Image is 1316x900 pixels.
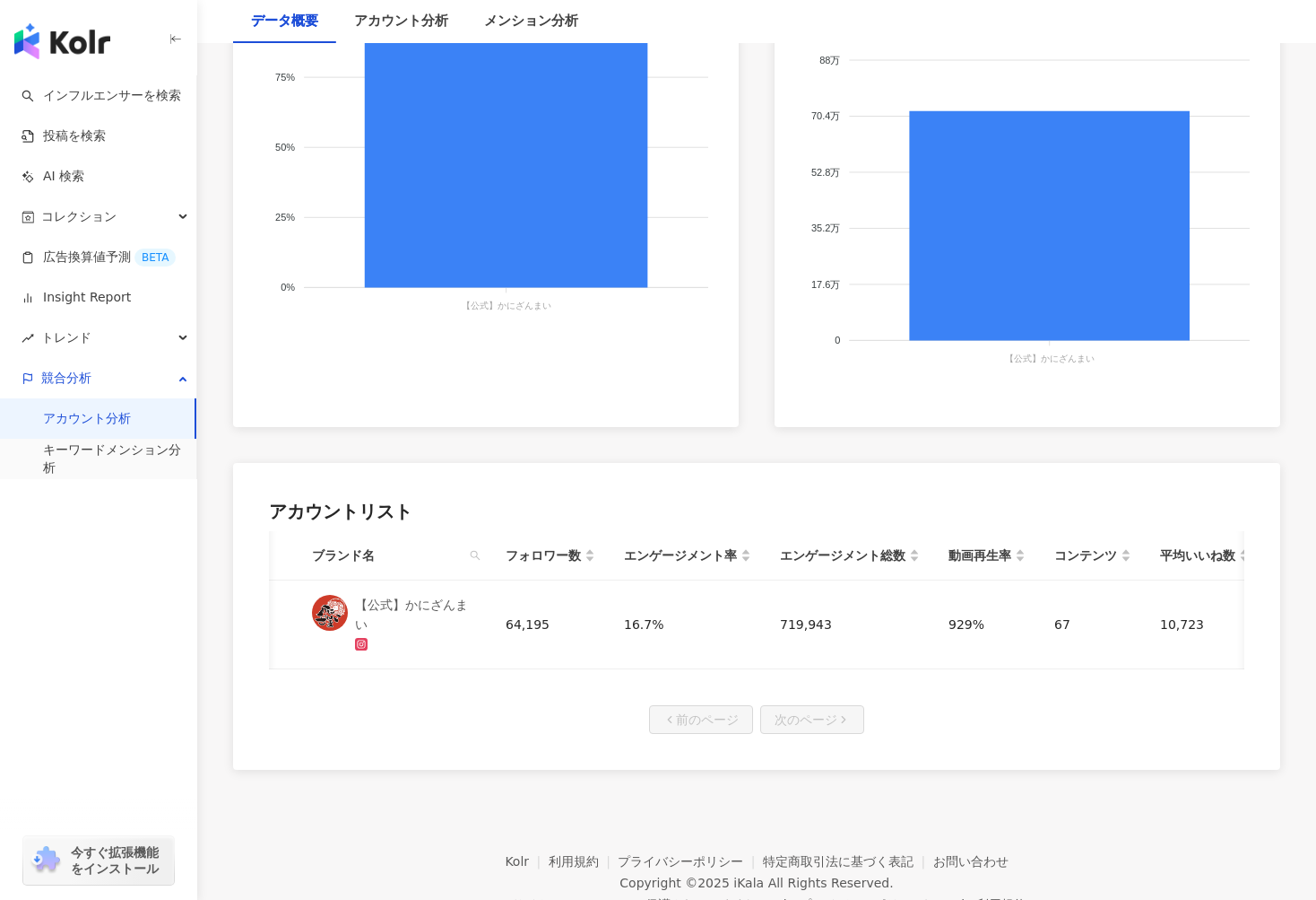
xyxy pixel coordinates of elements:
[41,358,91,398] span: 競合分析
[933,854,1009,869] a: お問い合わせ
[619,876,893,890] div: Copyright © 2025 All Rights Reserved.
[354,11,448,32] div: アカウント分析
[649,705,753,734] button: 前のページ
[1054,615,1131,634] div: 67
[1005,354,1095,363] tspan: 【公式】かにざんまい
[462,301,551,310] tspan: 【公式】かにざんまい
[505,854,548,869] a: Kolr
[1160,615,1250,634] div: 10,723
[43,410,131,428] a: アカウント分析
[549,854,619,869] a: 利用規約
[281,282,295,293] tspan: 0%
[780,546,905,565] span: エンゲージメント総数
[506,615,595,634] div: 64,195
[466,542,484,569] span: search
[835,335,840,345] tspan: 0
[811,278,840,289] tspan: 17.6万
[22,87,181,105] a: searchインフルエンサーを検索
[766,531,934,581] th: エンゲージメント総数
[29,846,63,875] img: chrome extension
[470,550,481,561] span: search
[312,546,463,565] span: ブランド名
[43,441,182,476] a: キーワードメンション分析
[23,836,174,885] a: chrome extension今すぐ拡張機能をインストール
[14,23,110,59] img: logo
[484,11,578,32] div: メンション分析
[1040,531,1146,581] th: コンテンツ
[811,223,840,233] tspan: 35.2万
[760,705,864,734] button: 次のページ
[624,546,737,565] span: エンゲージメント率
[22,289,131,307] a: Insight Report
[948,615,1026,634] div: 929%
[811,166,840,177] tspan: 52.8万
[22,168,84,186] a: AI 検索
[71,844,169,877] span: 今すぐ拡張機能をインストール
[811,110,840,121] tspan: 70.4万
[22,127,106,145] a: 投稿を検索
[819,54,840,65] tspan: 88万
[251,11,318,32] div: データ概要
[733,876,764,890] a: iKala
[269,499,1244,524] div: アカウントリスト
[934,531,1040,581] th: 動画再生率
[355,595,477,634] div: 【公式】かにざんまい
[1054,546,1117,565] span: コンテンツ
[22,332,34,345] span: rise
[22,249,176,267] a: 広告換算値予測BETA
[948,546,1011,565] span: 動画再生率
[624,615,751,634] div: 16.7%
[618,854,763,869] a: プライバシーポリシー
[312,595,477,654] a: KOL Avatar【公式】かにざんまい
[763,854,933,869] a: 特定商取引法に基づく表記
[1160,546,1235,565] span: 平均いいね数
[610,531,766,581] th: エンゲージメント率
[275,212,295,223] tspan: 25%
[780,615,920,634] div: 719,943
[506,546,581,565] span: フォロワー数
[275,72,295,83] tspan: 75%
[491,531,610,581] th: フォロワー数
[1146,531,1264,581] th: 平均いいね数
[312,595,348,631] img: KOL Avatar
[41,197,117,237] span: コレクション
[41,318,91,358] span: トレンド
[275,142,295,153] tspan: 50%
